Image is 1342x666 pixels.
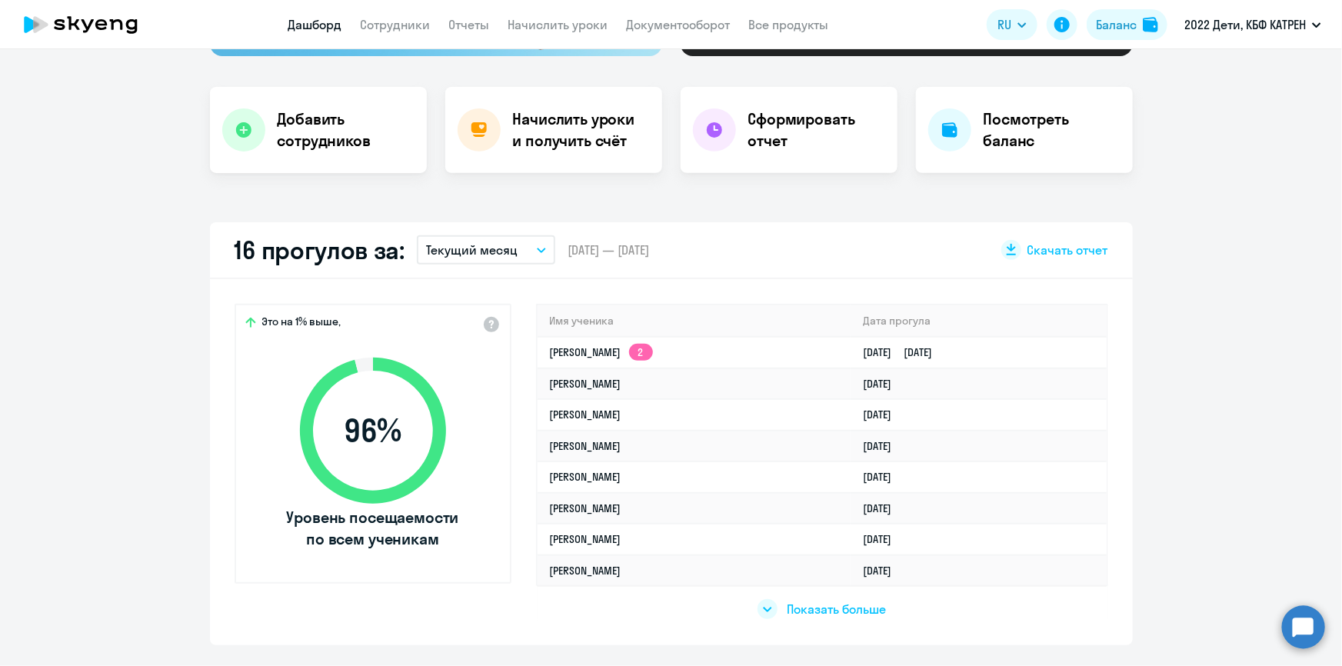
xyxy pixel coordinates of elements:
[863,532,904,546] a: [DATE]
[984,108,1121,152] h4: Посмотреть баланс
[426,241,518,259] p: Текущий месяц
[997,15,1011,34] span: RU
[235,235,405,265] h2: 16 прогулов за:
[987,9,1037,40] button: RU
[285,412,461,449] span: 96 %
[550,501,621,515] a: [PERSON_NAME]
[1143,17,1158,32] img: balance
[449,17,490,32] a: Отчеты
[863,408,904,421] a: [DATE]
[513,108,647,152] h4: Начислить уроки и получить счёт
[262,315,341,333] span: Это на 1% выше,
[1184,15,1306,34] p: 2022 Дети, КБФ КАТРЕН
[1096,15,1137,34] div: Баланс
[550,470,621,484] a: [PERSON_NAME]
[863,377,904,391] a: [DATE]
[417,235,555,265] button: Текущий месяц
[1027,241,1108,258] span: Скачать отчет
[278,108,415,152] h4: Добавить сотрудников
[748,108,885,152] h4: Сформировать отчет
[550,408,621,421] a: [PERSON_NAME]
[550,439,621,453] a: [PERSON_NAME]
[550,377,621,391] a: [PERSON_NAME]
[749,17,829,32] a: Все продукты
[863,501,904,515] a: [DATE]
[851,305,1106,337] th: Дата прогула
[629,344,653,361] app-skyeng-badge: 2
[285,507,461,550] span: Уровень посещаемости по всем ученикам
[863,439,904,453] a: [DATE]
[1177,6,1329,43] button: 2022 Дети, КБФ КАТРЕН
[550,532,621,546] a: [PERSON_NAME]
[863,564,904,578] a: [DATE]
[787,601,886,618] span: Показать больше
[863,345,944,359] a: [DATE][DATE]
[508,17,608,32] a: Начислить уроки
[288,17,342,32] a: Дашборд
[568,241,649,258] span: [DATE] — [DATE]
[627,17,731,32] a: Документооборот
[550,564,621,578] a: [PERSON_NAME]
[538,305,851,337] th: Имя ученика
[550,345,653,359] a: [PERSON_NAME]2
[361,17,431,32] a: Сотрудники
[1087,9,1167,40] button: Балансbalance
[863,470,904,484] a: [DATE]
